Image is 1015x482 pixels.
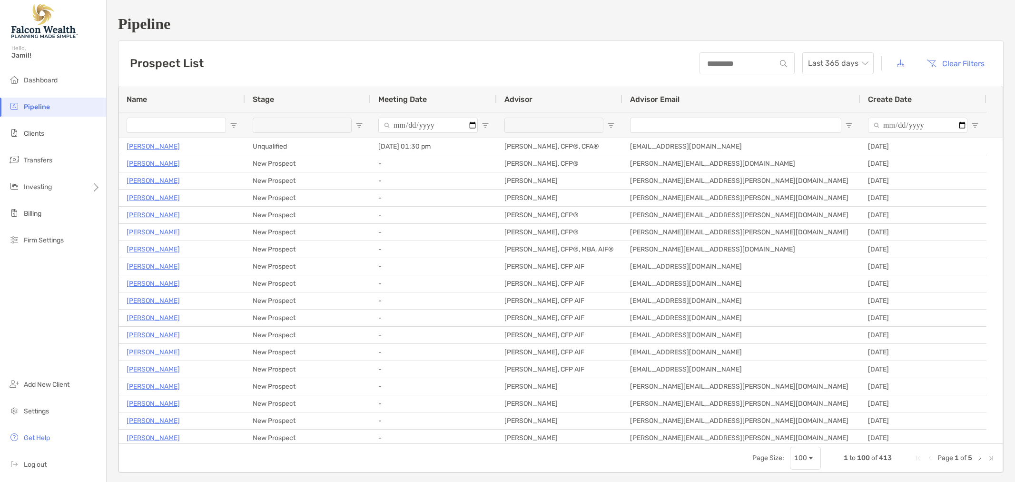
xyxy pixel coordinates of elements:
div: - [371,327,497,343]
img: Falcon Wealth Planning Logo [11,4,78,38]
span: 413 [879,454,892,462]
div: [EMAIL_ADDRESS][DOMAIN_NAME] [622,344,860,361]
div: [DATE] [860,378,986,395]
img: logout icon [9,458,20,470]
button: Open Filter Menu [355,121,363,129]
div: [PERSON_NAME][EMAIL_ADDRESS][PERSON_NAME][DOMAIN_NAME] [622,224,860,241]
div: New Prospect [245,258,371,275]
img: firm-settings icon [9,234,20,245]
img: transfers icon [9,154,20,165]
div: New Prospect [245,310,371,326]
img: settings icon [9,405,20,416]
div: [PERSON_NAME][EMAIL_ADDRESS][PERSON_NAME][DOMAIN_NAME] [622,395,860,412]
div: [PERSON_NAME], CFP®, MBA, AIF® [497,241,622,258]
span: Settings [24,407,49,415]
div: - [371,292,497,309]
div: [EMAIL_ADDRESS][DOMAIN_NAME] [622,327,860,343]
div: [PERSON_NAME], CFP® [497,224,622,241]
div: [PERSON_NAME][EMAIL_ADDRESS][PERSON_NAME][DOMAIN_NAME] [622,412,860,429]
a: [PERSON_NAME] [127,226,180,238]
a: [PERSON_NAME] [127,381,180,392]
div: [PERSON_NAME][EMAIL_ADDRESS][PERSON_NAME][DOMAIN_NAME] [622,190,860,206]
div: [PERSON_NAME] [497,378,622,395]
span: of [960,454,966,462]
div: [PERSON_NAME] [497,190,622,206]
div: [EMAIL_ADDRESS][DOMAIN_NAME] [622,138,860,155]
p: [PERSON_NAME] [127,312,180,324]
a: [PERSON_NAME] [127,415,180,427]
a: [PERSON_NAME] [127,175,180,187]
div: [PERSON_NAME] [497,430,622,446]
span: Jamil! [11,51,100,60]
div: [DATE] [860,412,986,429]
div: [EMAIL_ADDRESS][DOMAIN_NAME] [622,275,860,292]
a: [PERSON_NAME] [127,158,180,170]
a: [PERSON_NAME] [127,261,180,272]
img: input icon [780,60,787,67]
input: Meeting Date Filter Input [378,118,478,133]
button: Open Filter Menu [482,121,489,129]
span: Clients [24,130,44,138]
div: - [371,275,497,292]
div: [DATE] [860,275,986,292]
div: - [371,155,497,172]
div: - [371,190,497,206]
span: Create Date [868,95,912,104]
input: Advisor Email Filter Input [630,118,841,133]
a: [PERSON_NAME] [127,398,180,410]
input: Create Date Filter Input [868,118,967,133]
p: [PERSON_NAME] [127,432,180,444]
div: [EMAIL_ADDRESS][DOMAIN_NAME] [622,292,860,309]
a: [PERSON_NAME] [127,141,180,152]
div: [DATE] [860,344,986,361]
div: [DATE] [860,207,986,223]
div: [DATE] [860,224,986,241]
a: [PERSON_NAME] [127,192,180,204]
div: Next Page [976,454,984,462]
div: 100 [794,454,807,462]
div: [DATE] [860,430,986,446]
a: [PERSON_NAME] [127,363,180,375]
div: New Prospect [245,344,371,361]
span: Name [127,95,147,104]
div: [PERSON_NAME], CFP® [497,207,622,223]
a: [PERSON_NAME] [127,278,180,290]
div: [DATE] [860,172,986,189]
div: [EMAIL_ADDRESS][DOMAIN_NAME] [622,258,860,275]
div: Previous Page [926,454,934,462]
div: [DATE] [860,361,986,378]
div: First Page [915,454,922,462]
div: New Prospect [245,224,371,241]
div: - [371,361,497,378]
div: [PERSON_NAME], CFP® [497,155,622,172]
div: - [371,344,497,361]
div: [PERSON_NAME] [497,395,622,412]
div: New Prospect [245,395,371,412]
p: [PERSON_NAME] [127,346,180,358]
div: [DATE] [860,258,986,275]
div: [DATE] [860,395,986,412]
div: [DATE] [860,138,986,155]
h1: Pipeline [118,15,1004,33]
div: [PERSON_NAME], CFP AIF [497,344,622,361]
div: [PERSON_NAME][EMAIL_ADDRESS][PERSON_NAME][DOMAIN_NAME] [622,378,860,395]
span: 1 [844,454,848,462]
div: - [371,258,497,275]
img: add_new_client icon [9,378,20,390]
a: [PERSON_NAME] [127,209,180,221]
a: [PERSON_NAME] [127,295,180,307]
span: Add New Client [24,381,69,389]
a: [PERSON_NAME] [127,329,180,341]
div: New Prospect [245,207,371,223]
div: [PERSON_NAME], CFP AIF [497,310,622,326]
a: [PERSON_NAME] [127,243,180,255]
span: Advisor Email [630,95,680,104]
div: Unqualified [245,138,371,155]
div: New Prospect [245,190,371,206]
img: get-help icon [9,432,20,443]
